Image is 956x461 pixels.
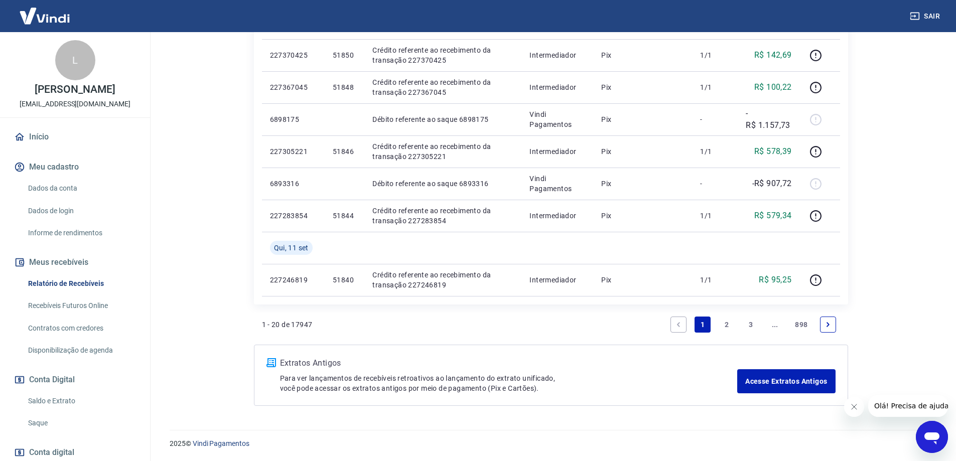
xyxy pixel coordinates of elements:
iframe: Mensagem da empresa [868,395,948,417]
p: [PERSON_NAME] [35,84,115,95]
button: Meu cadastro [12,156,138,178]
a: Dados de login [24,201,138,221]
p: Pix [601,50,684,60]
p: Pix [601,146,684,157]
p: Débito referente ao saque 6893316 [372,179,513,189]
p: Intermediador [529,82,585,92]
img: Vindi [12,1,77,31]
a: Disponibilização de agenda [24,340,138,361]
a: Page 1 is your current page [695,317,711,333]
a: Início [12,126,138,148]
span: Qui, 11 set [274,243,309,253]
a: Relatório de Recebíveis [24,273,138,294]
a: Vindi Pagamentos [193,439,249,447]
a: Page 3 [743,317,759,333]
p: Crédito referente ao recebimento da transação 227283854 [372,206,513,226]
span: Olá! Precisa de ajuda? [6,7,84,15]
a: Previous page [670,317,687,333]
p: [EMAIL_ADDRESS][DOMAIN_NAME] [20,99,130,109]
p: Crédito referente ao recebimento da transação 227305221 [372,141,513,162]
a: Page 2 [719,317,735,333]
p: 2025 © [170,438,932,449]
p: Pix [601,114,684,124]
a: Saldo e Extrato [24,391,138,411]
p: 51844 [333,211,356,221]
p: R$ 142,69 [754,49,792,61]
p: R$ 100,22 [754,81,792,93]
p: Crédito referente ao recebimento da transação 227370425 [372,45,513,65]
button: Conta Digital [12,369,138,391]
p: Intermediador [529,211,585,221]
iframe: Botão para abrir a janela de mensagens [916,421,948,453]
p: R$ 578,39 [754,145,792,158]
iframe: Fechar mensagem [844,397,864,417]
img: ícone [266,358,276,367]
p: 1/1 [700,146,730,157]
a: Jump forward [767,317,783,333]
p: Pix [601,82,684,92]
p: -R$ 907,72 [752,178,792,190]
p: 1/1 [700,211,730,221]
p: Intermediador [529,275,585,285]
a: Page 898 [791,317,811,333]
p: 1/1 [700,275,730,285]
p: Crédito referente ao recebimento da transação 227246819 [372,270,513,290]
p: 51848 [333,82,356,92]
p: 51846 [333,146,356,157]
p: - [700,114,730,124]
p: 1/1 [700,82,730,92]
button: Meus recebíveis [12,251,138,273]
p: 51840 [333,275,356,285]
p: 51850 [333,50,356,60]
p: Vindi Pagamentos [529,109,585,129]
p: Pix [601,275,684,285]
a: Contratos com credores [24,318,138,339]
a: Recebíveis Futuros Online [24,295,138,316]
div: L [55,40,95,80]
p: - [700,179,730,189]
a: Next page [820,317,836,333]
p: Intermediador [529,50,585,60]
p: 227370425 [270,50,317,60]
p: R$ 579,34 [754,210,792,222]
p: 227305221 [270,146,317,157]
p: 227246819 [270,275,317,285]
p: R$ 95,25 [759,274,791,286]
a: Informe de rendimentos [24,223,138,243]
a: Saque [24,413,138,433]
button: Sair [908,7,944,26]
a: Dados da conta [24,178,138,199]
p: Pix [601,179,684,189]
p: -R$ 1.157,73 [746,107,791,131]
p: 227367045 [270,82,317,92]
span: Conta digital [29,445,74,459]
p: Extratos Antigos [280,357,738,369]
p: 6898175 [270,114,317,124]
p: 1 - 20 de 17947 [262,320,313,330]
p: Pix [601,211,684,221]
p: 227283854 [270,211,317,221]
p: Para ver lançamentos de recebíveis retroativos ao lançamento do extrato unificado, você pode aces... [280,373,738,393]
p: 6893316 [270,179,317,189]
p: Intermediador [529,146,585,157]
p: Vindi Pagamentos [529,174,585,194]
ul: Pagination [666,313,840,337]
a: Acesse Extratos Antigos [737,369,835,393]
p: 1/1 [700,50,730,60]
p: Débito referente ao saque 6898175 [372,114,513,124]
p: Crédito referente ao recebimento da transação 227367045 [372,77,513,97]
